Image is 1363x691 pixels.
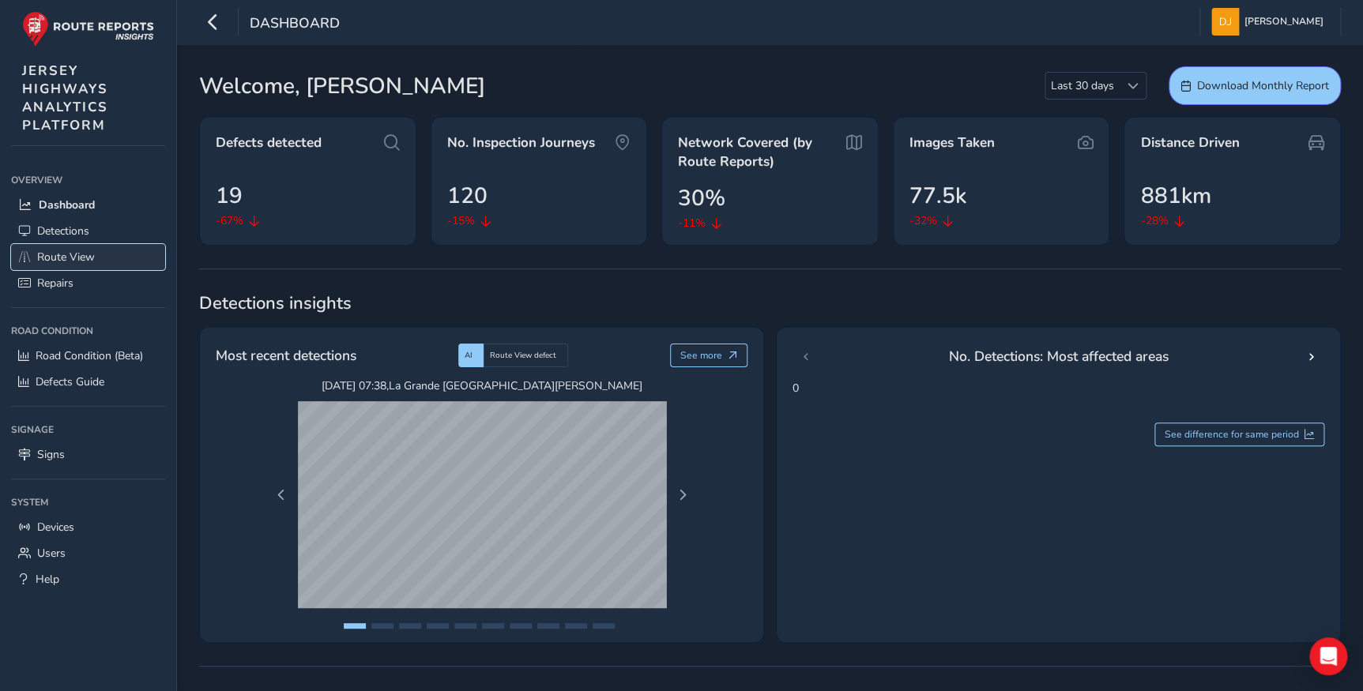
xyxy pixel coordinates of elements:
span: See more [680,349,722,362]
span: Route View [37,250,95,265]
span: Users [37,546,66,561]
a: Detections [11,218,165,244]
button: Page 7 [510,623,532,629]
a: Signs [11,441,165,468]
span: See difference for same period [1165,428,1299,441]
button: See more [670,344,748,367]
div: 0 [776,327,1341,643]
a: Repairs [11,270,165,296]
button: Previous Page [270,484,292,506]
span: -32% [909,212,937,229]
button: Page 9 [565,623,587,629]
button: Page 1 [344,623,366,629]
div: Signage [11,418,165,441]
span: 19 [216,179,243,212]
span: No. Inspection Journeys [447,133,595,152]
span: Route View defect [490,350,556,361]
span: 120 [447,179,488,212]
a: Dashboard [11,192,165,218]
span: Network Covered (by Route Reports) [678,133,843,171]
span: Detections [37,223,89,238]
span: AI [465,350,473,361]
div: Open Intercom Messenger [1309,637,1347,675]
span: 881km [1140,179,1211,212]
button: Page 8 [537,623,559,629]
span: Detections insights [199,291,1341,315]
span: Defects detected [216,133,322,152]
button: Next Page [672,484,694,506]
span: Dashboard [39,197,95,212]
span: Download Monthly Report [1197,78,1329,93]
a: Defects Guide [11,369,165,395]
span: Defects Guide [36,374,104,389]
div: AI [458,344,484,367]
span: JERSEY HIGHWAYS ANALYTICS PLATFORM [22,62,108,134]
span: Devices [37,520,74,535]
span: 77.5k [909,179,966,212]
span: Last 30 days [1045,73,1120,99]
span: [DATE] 07:38 , La Grande [GEOGRAPHIC_DATA][PERSON_NAME] [298,378,666,393]
a: Route View [11,244,165,270]
span: -28% [1140,212,1168,229]
span: Signs [37,447,65,462]
div: System [11,490,165,514]
span: -11% [678,215,706,231]
span: -15% [447,212,475,229]
a: Users [11,540,165,566]
span: Help [36,572,59,587]
button: Download Monthly Report [1169,66,1341,105]
span: No. Detections: Most affected areas [949,346,1169,366]
span: Images Taken [909,133,995,152]
div: Road Condition [11,319,165,343]
span: Most recent detections [216,345,356,366]
span: -67% [216,212,243,229]
span: [PERSON_NAME] [1244,8,1323,36]
button: See difference for same period [1154,422,1325,446]
div: Overview [11,168,165,192]
button: Page 4 [427,623,449,629]
span: Distance Driven [1140,133,1239,152]
div: Route View defect [484,344,568,367]
button: Page 2 [371,623,393,629]
a: Devices [11,514,165,540]
button: Page 5 [454,623,476,629]
button: Page 3 [399,623,421,629]
span: Road Condition (Beta) [36,348,143,363]
button: [PERSON_NAME] [1211,8,1329,36]
a: Road Condition (Beta) [11,343,165,369]
button: Page 10 [593,623,615,629]
span: Dashboard [250,13,340,36]
img: rr logo [22,11,154,47]
span: Welcome, [PERSON_NAME] [199,69,485,103]
button: Page 6 [482,623,504,629]
span: Repairs [37,276,73,291]
img: diamond-layout [1211,8,1239,36]
span: 30% [678,182,725,215]
a: Help [11,566,165,592]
